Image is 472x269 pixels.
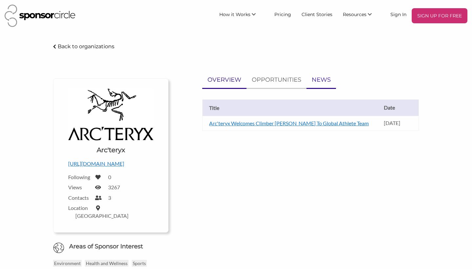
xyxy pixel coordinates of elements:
h1: Arc'teryx [97,145,125,155]
li: Resources [338,8,385,23]
label: Location [68,205,91,211]
span: Resources [343,11,366,17]
p: OVERVIEW [207,75,241,85]
label: [GEOGRAPHIC_DATA] [75,213,128,219]
span: How it Works [219,11,250,17]
label: 3267 [108,184,120,190]
a: Client Stories [296,8,338,20]
p: OPPORTUNITIES [252,75,301,85]
p: NEWS [312,75,331,85]
a: Pricing [269,8,296,20]
p: Environment [53,260,82,267]
img: Globe Icon [53,242,64,254]
a: Arc'teryx Welcomes Climber [PERSON_NAME] To Global Athlete Team [209,120,369,126]
p: Sports [132,260,147,267]
p: SIGN UP FOR FREE [414,11,465,21]
label: 3 [108,195,111,201]
li: How it Works [214,8,269,23]
h6: Areas of Sponsor Interest [48,242,173,251]
img: Sponsor Circle Logo [5,5,75,27]
p: [DATE] [384,120,415,126]
th: Title [203,99,381,116]
label: Following [68,174,91,180]
a: Sign In [385,8,412,20]
label: 0 [108,174,111,180]
img: Logo [68,89,153,140]
p: Health and Wellness [85,260,128,267]
label: Views [68,184,91,190]
label: Contacts [68,195,91,201]
th: Date [381,99,419,116]
p: Back to organizations [58,43,114,50]
p: [URL][DOMAIN_NAME] [68,159,153,168]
